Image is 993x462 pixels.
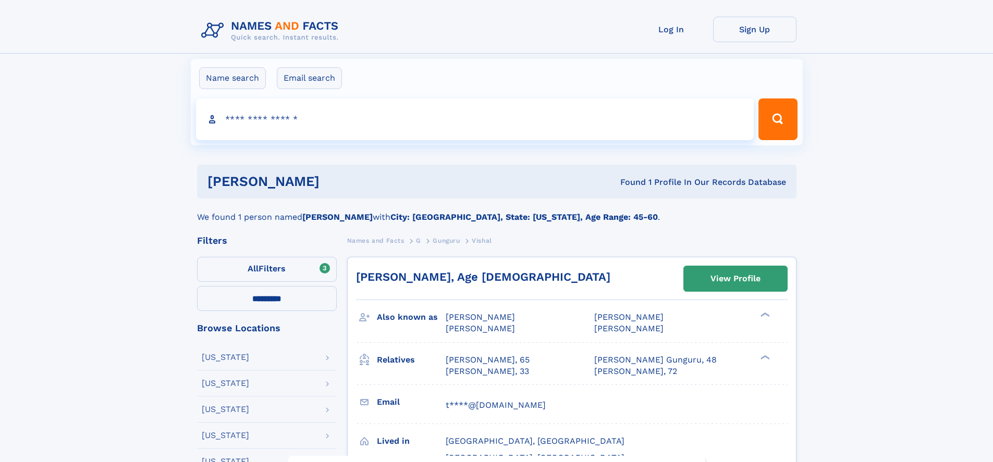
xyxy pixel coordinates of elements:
[202,431,249,440] div: [US_STATE]
[202,405,249,414] div: [US_STATE]
[390,212,658,222] b: City: [GEOGRAPHIC_DATA], State: [US_STATE], Age Range: 45-60
[684,266,787,291] a: View Profile
[277,67,342,89] label: Email search
[758,354,770,360] div: ❯
[302,212,373,222] b: [PERSON_NAME]
[377,308,446,326] h3: Also known as
[433,234,460,247] a: Gunguru
[248,264,259,273] span: All
[446,354,530,366] a: [PERSON_NAME], 65
[758,98,797,140] button: Search Button
[433,237,460,244] span: Gunguru
[196,98,754,140] input: search input
[197,198,796,223] div: We found 1 person named with .
[416,234,421,247] a: G
[202,379,249,388] div: [US_STATE]
[197,236,337,245] div: Filters
[594,366,677,377] a: [PERSON_NAME], 72
[446,366,529,377] a: [PERSON_NAME], 33
[377,432,446,450] h3: Lived in
[758,311,770,318] div: ❯
[347,234,404,247] a: Names and Facts
[197,257,337,282] label: Filters
[207,175,470,188] h1: [PERSON_NAME]
[446,312,515,322] span: [PERSON_NAME]
[470,177,786,188] div: Found 1 Profile In Our Records Database
[446,323,515,333] span: [PERSON_NAME]
[594,354,717,366] a: [PERSON_NAME] Gunguru, 48
[199,67,266,89] label: Name search
[594,312,664,322] span: [PERSON_NAME]
[202,353,249,361] div: [US_STATE]
[472,237,492,244] span: Vishal
[377,393,446,411] h3: Email
[630,17,713,42] a: Log In
[416,237,421,244] span: G
[377,351,446,369] h3: Relatives
[197,17,347,45] img: Logo Names and Facts
[197,323,337,333] div: Browse Locations
[713,17,796,42] a: Sign Up
[446,436,624,446] span: [GEOGRAPHIC_DATA], [GEOGRAPHIC_DATA]
[594,323,664,333] span: [PERSON_NAME]
[710,267,761,291] div: View Profile
[356,270,610,283] a: [PERSON_NAME], Age [DEMOGRAPHIC_DATA]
